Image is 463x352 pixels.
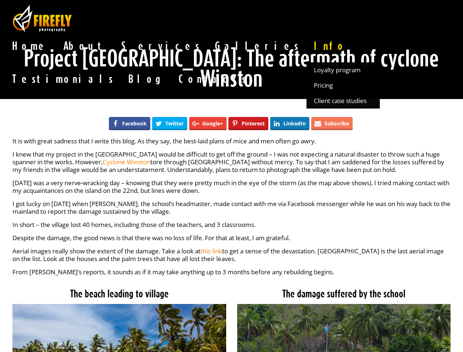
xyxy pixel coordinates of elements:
[12,4,73,33] img: business photography
[306,62,380,78] a: Loyalty program
[207,38,306,53] span: Galleries
[5,71,121,86] span: Testimonials
[171,62,254,95] a: Contacts
[5,38,56,53] span: Home
[12,234,451,242] p: Despite the damage, the good news is that there was no loss of life. For that at least, I am grat...
[12,289,226,298] h2: The beach leading to village
[237,289,451,298] h2: The damage suffered by the school
[5,62,121,95] a: Testimonials
[103,158,150,166] a: Cyclone Winston
[12,179,451,194] p: [DATE] was a very nerve-wracking day – knowing that they were pretty much in the eye of the storm...
[12,247,451,263] p: Aerial images really show the extent of the damage. Take a look at to get a sense of the devastat...
[12,221,451,228] p: In short – the village lost 40 homes, including those of the teachers, and 3 classrooms.
[314,81,333,89] span: Pricing
[189,117,227,130] a: Google+
[109,117,150,130] a: Facebook
[56,38,114,53] span: About
[228,117,268,130] a: Pinterest
[306,93,380,109] a: Client case studies
[270,117,309,130] a: LinkedIn
[306,78,380,93] a: Pricing
[311,117,353,130] a: Subscribe
[283,121,306,126] span: LinkedIn
[5,29,56,62] a: Home
[56,29,114,62] a: About
[121,71,171,86] span: Blog
[114,29,207,62] a: Services
[12,268,451,276] p: From [PERSON_NAME]’s reports, it sounds as if it may take anything up to 3 months before any rebu...
[12,200,451,215] p: I got lucky on [DATE] when [PERSON_NAME], the school’s headmaster, made contact with me via Faceb...
[12,150,451,173] p: I knew that my project in the [GEOGRAPHIC_DATA] would be difficult to get off the ground – I was ...
[314,66,361,74] span: Loyalty program
[12,137,451,145] p: It is with great sadness that I write this blog. As they say, the best-laid plans of mice and men...
[152,117,187,130] a: Twitter
[171,71,254,86] span: Contacts
[121,62,171,95] a: Blog
[165,121,184,126] span: Twitter
[242,121,265,126] span: Pinterest
[306,29,354,62] a: Info
[201,247,222,255] a: this link
[114,38,207,53] span: Services
[202,121,223,126] span: Google+
[306,38,354,53] span: Info
[207,29,306,62] a: Galleries
[324,121,349,126] span: Subscribe
[314,97,367,104] span: Client case studies
[122,121,147,126] span: Facebook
